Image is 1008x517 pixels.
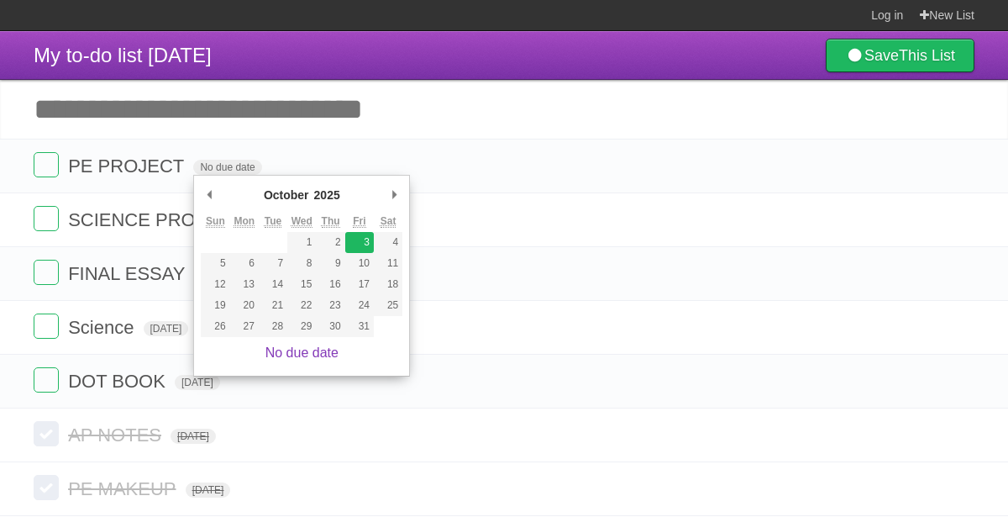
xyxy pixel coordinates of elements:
[259,316,287,337] button: 28
[34,314,59,339] label: Done
[68,425,165,446] span: AP NOTES
[171,429,216,444] span: [DATE]
[68,317,138,338] span: Science
[259,274,287,295] button: 14
[374,274,402,295] button: 18
[374,253,402,274] button: 11
[68,156,188,177] span: PE PROJECT
[345,295,374,316] button: 24
[144,321,189,336] span: [DATE]
[230,253,259,274] button: 6
[201,182,218,208] button: Previous Month
[261,182,312,208] div: October
[287,295,316,316] button: 22
[230,316,259,337] button: 27
[34,260,59,285] label: Done
[381,215,396,228] abbr: Saturday
[34,421,59,446] label: Done
[34,206,59,231] label: Done
[287,232,316,253] button: 1
[206,215,225,228] abbr: Sunday
[68,209,246,230] span: SCIENCE PROJECT
[186,483,231,498] span: [DATE]
[386,182,402,208] button: Next Month
[68,371,170,392] span: DOT BOOK
[201,316,229,337] button: 26
[230,274,259,295] button: 13
[287,316,316,337] button: 29
[291,215,312,228] abbr: Wednesday
[34,367,59,393] label: Done
[201,274,229,295] button: 12
[68,263,189,284] span: FINAL ESSAY
[345,232,374,253] button: 3
[230,295,259,316] button: 20
[322,215,340,228] abbr: Thursday
[201,295,229,316] button: 19
[287,253,316,274] button: 8
[259,253,287,274] button: 7
[345,274,374,295] button: 17
[259,295,287,316] button: 21
[34,44,212,66] span: My to-do list [DATE]
[34,152,59,177] label: Done
[316,253,344,274] button: 9
[345,253,374,274] button: 10
[316,274,344,295] button: 16
[374,295,402,316] button: 25
[374,232,402,253] button: 4
[345,316,374,337] button: 31
[316,232,344,253] button: 2
[201,253,229,274] button: 5
[68,478,180,499] span: PE MAKEUP
[175,375,220,390] span: [DATE]
[234,215,255,228] abbr: Monday
[34,475,59,500] label: Done
[316,316,344,337] button: 30
[316,295,344,316] button: 23
[312,182,343,208] div: 2025
[193,160,261,175] span: No due date
[265,346,339,360] a: No due date
[826,39,974,72] a: SaveThis List
[899,47,955,64] b: This List
[353,215,365,228] abbr: Friday
[265,215,281,228] abbr: Tuesday
[287,274,316,295] button: 15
